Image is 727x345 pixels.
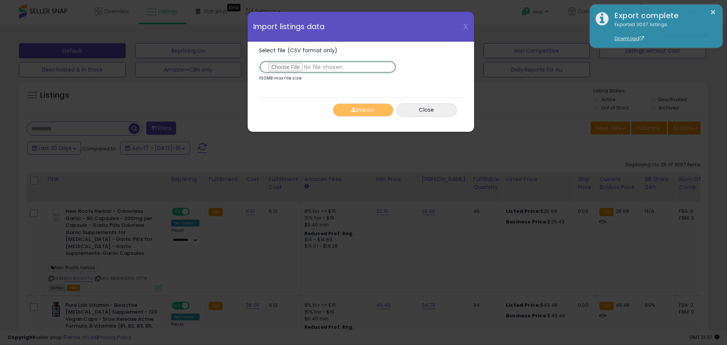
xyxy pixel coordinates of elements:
span: Import listings data [253,23,325,30]
div: Exported 3007 listings. [609,21,717,42]
span: Select file (CSV format only) [259,47,338,54]
a: Download [615,35,644,42]
button: Import [333,103,393,117]
button: Close [396,103,457,117]
span: X [463,21,468,32]
p: 100MB max file size [259,76,302,80]
button: × [710,8,716,17]
div: Export complete [609,10,717,21]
